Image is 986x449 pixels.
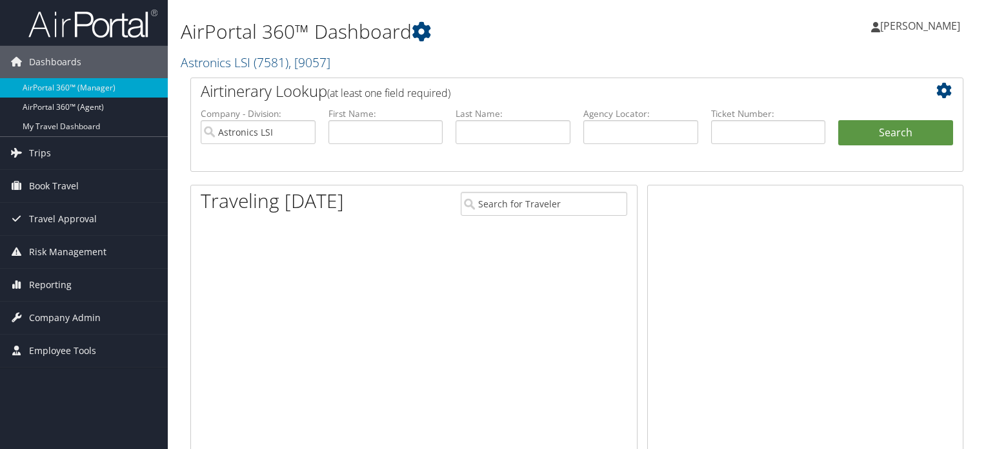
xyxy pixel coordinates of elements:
[201,107,316,120] label: Company - Division:
[456,107,570,120] label: Last Name:
[181,54,330,71] a: Astronics LSI
[583,107,698,120] label: Agency Locator:
[181,18,709,45] h1: AirPortal 360™ Dashboard
[461,192,627,216] input: Search for Traveler
[28,8,157,39] img: airportal-logo.png
[29,236,106,268] span: Risk Management
[29,269,72,301] span: Reporting
[29,203,97,235] span: Travel Approval
[288,54,330,71] span: , [ 9057 ]
[29,137,51,169] span: Trips
[29,46,81,78] span: Dashboards
[201,80,889,102] h2: Airtinerary Lookup
[838,120,953,146] button: Search
[254,54,288,71] span: ( 7581 )
[871,6,973,45] a: [PERSON_NAME]
[327,86,450,100] span: (at least one field required)
[29,335,96,367] span: Employee Tools
[711,107,826,120] label: Ticket Number:
[201,187,344,214] h1: Traveling [DATE]
[29,302,101,334] span: Company Admin
[29,170,79,202] span: Book Travel
[328,107,443,120] label: First Name:
[880,19,960,33] span: [PERSON_NAME]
